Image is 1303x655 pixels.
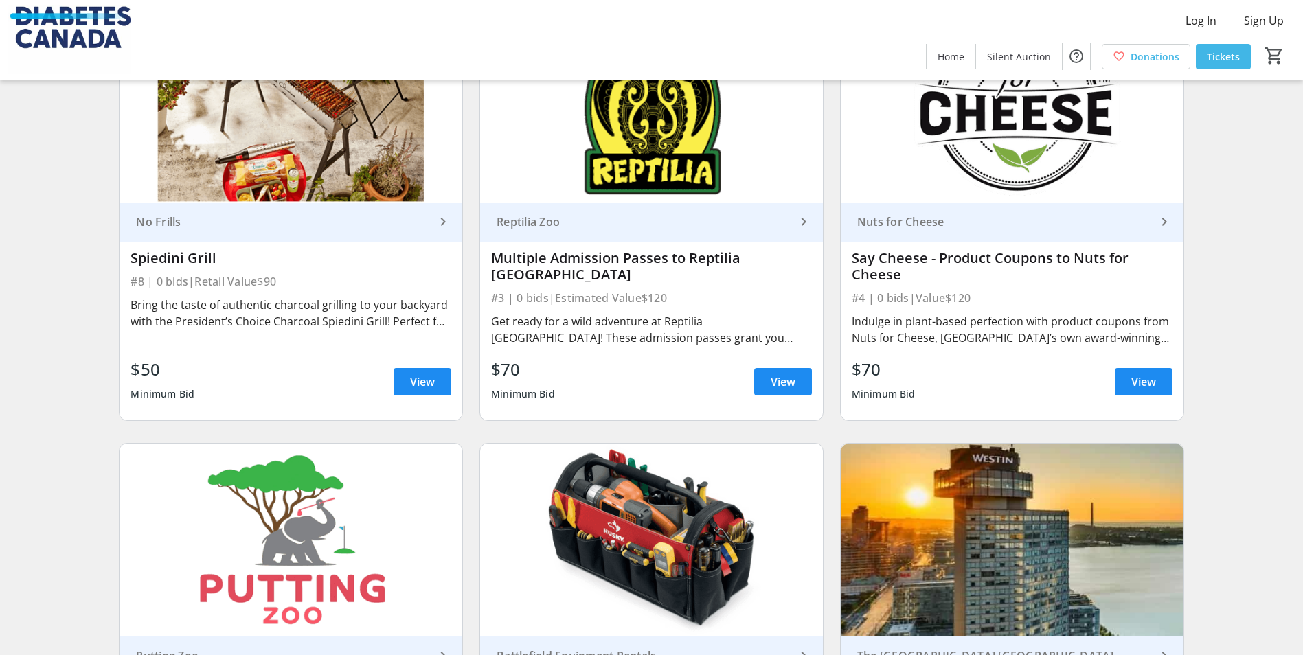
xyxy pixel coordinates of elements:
a: Reptilia Zoo [480,203,823,242]
span: View [1131,374,1156,390]
div: Reptilia Zoo [491,215,795,229]
button: Sign Up [1233,10,1295,32]
img: Putting Zoo Free Round of Golf for 4 [120,444,462,636]
button: Cart [1262,43,1287,68]
a: View [1115,368,1172,395]
div: Minimum Bid [131,382,194,406]
mat-icon: keyboard_arrow_right [435,214,451,230]
a: Home [927,44,975,69]
span: Sign Up [1244,12,1284,29]
div: Bring the taste of authentic charcoal grilling to your backyard with the President’s Choice Charc... [131,297,451,330]
a: Nuts for Cheese [841,203,1183,242]
mat-icon: keyboard_arrow_right [1156,214,1172,230]
div: $70 [491,357,555,382]
div: Say Cheese - Product Coupons to Nuts for Cheese [852,250,1172,283]
a: Silent Auction [976,44,1062,69]
img: Diabetes Canada's Logo [8,5,131,74]
a: View [754,368,812,395]
a: Tickets [1196,44,1251,69]
button: Log In [1175,10,1227,32]
div: Indulge in plant-based perfection with product coupons from Nuts for Cheese, [GEOGRAPHIC_DATA]’s ... [852,313,1172,346]
div: #4 | 0 bids | Value $120 [852,288,1172,308]
mat-icon: keyboard_arrow_right [795,214,812,230]
span: Silent Auction [987,49,1051,64]
span: Log In [1186,12,1216,29]
div: #3 | 0 bids | Estimated Value $120 [491,288,812,308]
div: #8 | 0 bids | Retail Value $90 [131,272,451,291]
img: Husky 17" Open Tool Tote [480,444,823,636]
a: View [394,368,451,395]
span: View [771,374,795,390]
div: $70 [852,357,916,382]
a: No Frills [120,203,462,242]
div: No Frills [131,215,435,229]
div: Spiedini Grill [131,250,451,266]
a: Donations [1102,44,1190,69]
div: Minimum Bid [491,382,555,406]
span: Tickets [1207,49,1240,64]
div: Nuts for Cheese [852,215,1156,229]
div: $50 [131,357,194,382]
img: Say Cheese - Product Coupons to Nuts for Cheese [841,10,1183,203]
img: City Lights & Timeless Delights: A Luxe Toronto Escape [841,444,1183,636]
button: Help [1063,43,1090,70]
img: Multiple Admission Passes to Reptilia London [480,10,823,203]
div: Multiple Admission Passes to Reptilia [GEOGRAPHIC_DATA] [491,250,812,283]
span: Donations [1131,49,1179,64]
div: Minimum Bid [852,382,916,406]
div: Get ready for a wild adventure at Reptilia [GEOGRAPHIC_DATA]! These admission passes grant you en... [491,313,812,346]
span: View [410,374,435,390]
img: Spiedini Grill [120,10,462,203]
span: Home [938,49,964,64]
